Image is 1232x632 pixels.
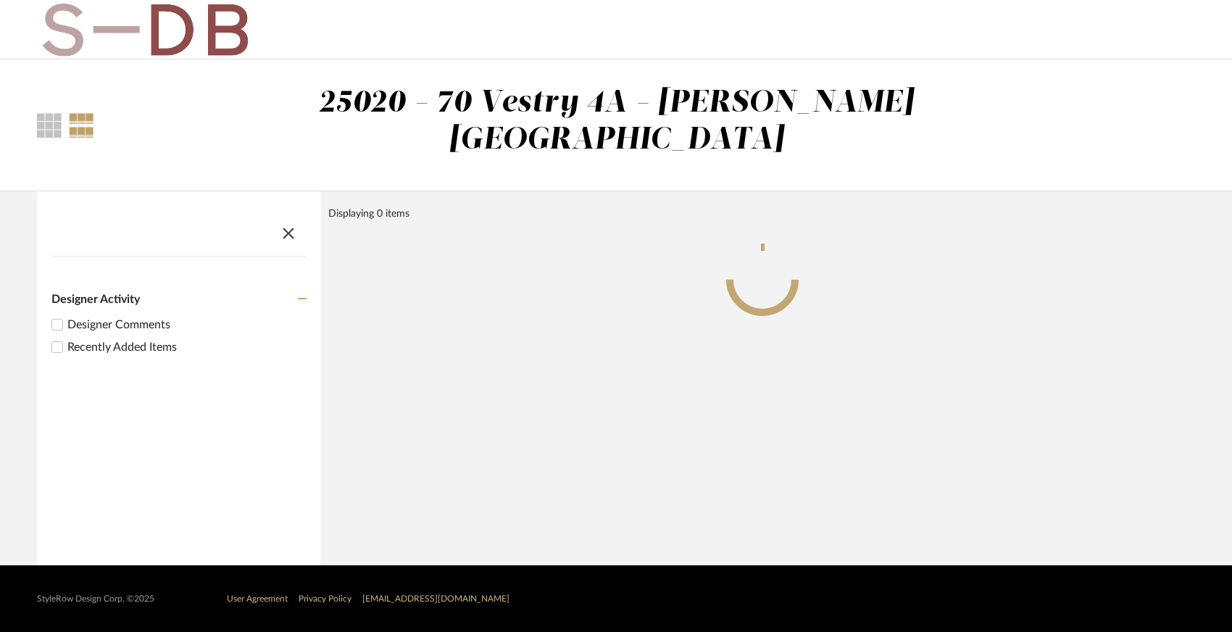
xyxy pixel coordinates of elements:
[67,338,307,356] div: Recently Added Items
[274,216,303,245] button: Close
[362,594,509,603] a: [EMAIL_ADDRESS][DOMAIN_NAME]
[37,1,253,59] img: b32ebaae-4786-4be9-8124-206f41a110d9.jpg
[299,594,351,603] a: Privacy Policy
[227,594,288,603] a: User Agreement
[328,206,1189,222] div: Displaying 0 items
[67,316,307,333] div: Designer Comments
[319,88,914,155] div: 25020 - 70 Vestry 4A - [PERSON_NAME][GEOGRAPHIC_DATA]
[37,594,154,604] div: StyleRow Design Corp. ©2025
[51,294,140,305] span: Designer Activity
